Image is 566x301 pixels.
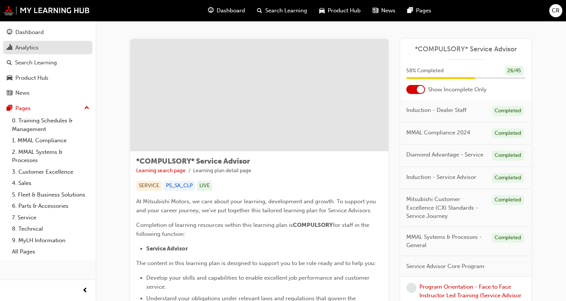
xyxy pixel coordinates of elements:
div: Completed [492,106,524,116]
span: MMAL Systems & Processes - General [406,233,486,250]
span: Induction - Service Advisor [406,173,476,182]
div: Analytics [15,43,39,52]
div: SERVICE [136,181,162,191]
div: PS_SA_CLP [163,181,195,191]
div: Completed [492,128,524,139]
a: *COMPULSORY* Service Advisor [406,45,525,54]
span: Service Advisor [146,245,188,252]
a: Product Hub [3,71,92,85]
span: search-icon [257,6,262,15]
span: CR [552,6,560,15]
span: COMPULSORY [293,222,333,228]
div: 26 / 45 [505,66,524,76]
a: News [3,86,92,100]
div: Completed [492,173,524,183]
a: search-iconSearch Learning [251,3,313,18]
span: Mitsubishi Customer Excellence (CX) Standards - Service Journey [406,195,486,221]
button: DashboardAnalyticsSearch LearningProduct HubNews [3,24,92,101]
a: car-iconProduct Hub [313,3,367,18]
span: guage-icon [208,6,214,15]
span: Induction - Dealer Staff [406,106,466,115]
span: Completion of learning resources within this learning plan is [136,222,293,228]
span: Search Learning [265,6,307,15]
div: LIVE [197,181,212,191]
span: 58 % Completed [406,67,444,75]
span: MMAL Compliance 2024 [406,128,470,137]
a: 8. Technical [9,223,92,235]
span: news-icon [7,90,12,97]
button: CR [549,4,562,17]
span: Pages [416,6,431,15]
span: News [381,6,395,15]
span: up-icon [84,103,89,113]
span: car-icon [319,6,325,15]
a: guage-iconDashboard [202,3,251,18]
a: 6. Parts & Accessories [9,200,92,212]
a: 1. MMAL Compliance [9,135,92,146]
a: Learning search page [136,167,186,174]
a: 9. MyLH Information [9,235,92,246]
button: Pages [3,101,92,115]
div: Completed [492,195,524,205]
a: Search Learning [3,56,92,70]
li: Learning plan detail page [193,167,251,175]
div: News [15,89,30,97]
span: pages-icon [7,105,12,112]
a: 0. Training Schedules & Management [9,115,92,135]
span: car-icon [7,75,12,82]
span: prev-icon [82,286,88,295]
span: search-icon [7,60,12,66]
div: Search Learning [15,58,57,67]
div: Pages [15,104,31,113]
span: Service Advisor Core Program [406,262,484,271]
span: *COMPULSORY* Service Advisor [136,157,250,165]
span: guage-icon [7,29,12,36]
a: 7. Service [9,212,92,224]
span: Dashboard [217,6,245,15]
a: 2. MMAL Systems & Processes [9,146,92,166]
div: Dashboard [15,28,44,37]
a: 5. Fleet & Business Solutions [9,189,92,201]
a: Analytics [3,41,92,55]
a: 4. Sales [9,177,92,189]
a: pages-iconPages [401,3,437,18]
div: Completed [492,233,524,243]
span: Show Incomplete Only [428,85,487,94]
div: Product Hub [15,74,48,82]
span: The content in this learning plan is designed to support you to be role ready and to help you: [136,260,376,267]
img: mmal [4,6,90,15]
span: Develop your skills and capabilities to enable excellent job performance and customer service. [146,274,371,290]
a: news-iconNews [367,3,401,18]
span: news-icon [373,6,378,15]
span: At Mitsubishi Motors, we care about your learning, development and growth. To support you and you... [136,198,377,214]
span: Diamond Advantage - Service [406,150,483,159]
span: Product Hub [328,6,361,15]
span: chart-icon [7,45,12,51]
div: Completed [492,150,524,161]
a: All Pages [9,246,92,258]
span: pages-icon [407,6,413,15]
span: for staff in the following function: [136,222,371,237]
a: Dashboard [3,25,92,39]
a: 3. Customer Excellence [9,166,92,178]
span: learningRecordVerb_NONE-icon [406,283,416,293]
